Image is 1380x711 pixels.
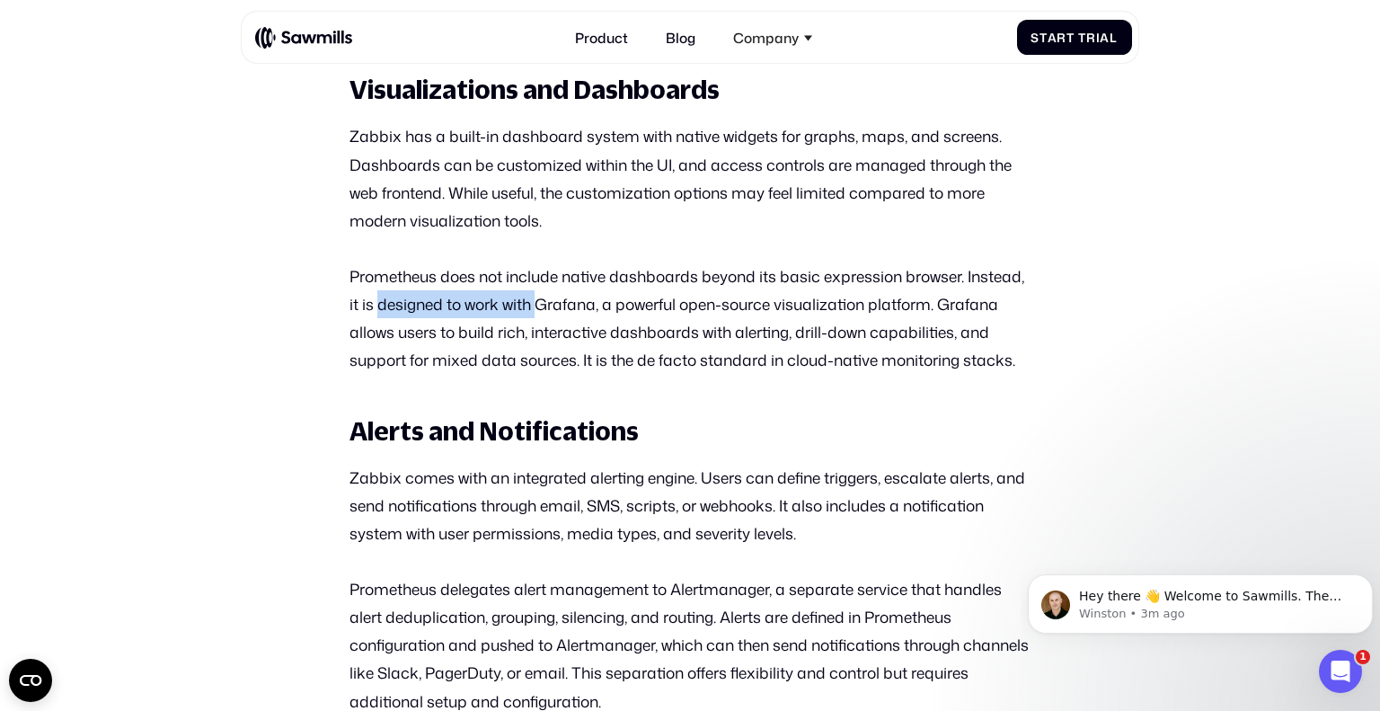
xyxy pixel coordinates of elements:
[1086,31,1096,45] span: r
[723,19,823,56] div: Company
[1110,31,1118,45] span: l
[733,30,799,46] div: Company
[564,19,638,56] a: Product
[349,75,720,104] strong: Visualizations and Dashboards
[1057,31,1066,45] span: r
[349,122,1031,234] p: Zabbix has a built-in dashboard system with native widgets for graphs, maps, and screens. Dashboa...
[655,19,705,56] a: Blog
[1031,31,1039,45] span: S
[1039,31,1048,45] span: t
[1078,31,1086,45] span: T
[1017,20,1132,55] a: StartTrial
[1066,31,1075,45] span: t
[349,416,639,446] strong: Alerts and Notifications
[1319,650,1362,693] iframe: Intercom live chat
[1021,537,1380,662] iframe: Intercom notifications message
[1096,31,1101,45] span: i
[1048,31,1057,45] span: a
[349,464,1031,547] p: Zabbix comes with an integrated alerting engine. Users can define triggers, escalate alerts, and ...
[9,659,52,702] button: Open CMP widget
[1356,650,1370,664] span: 1
[349,262,1031,374] p: Prometheus does not include native dashboards beyond its basic expression browser. Instead, it is...
[1100,31,1110,45] span: a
